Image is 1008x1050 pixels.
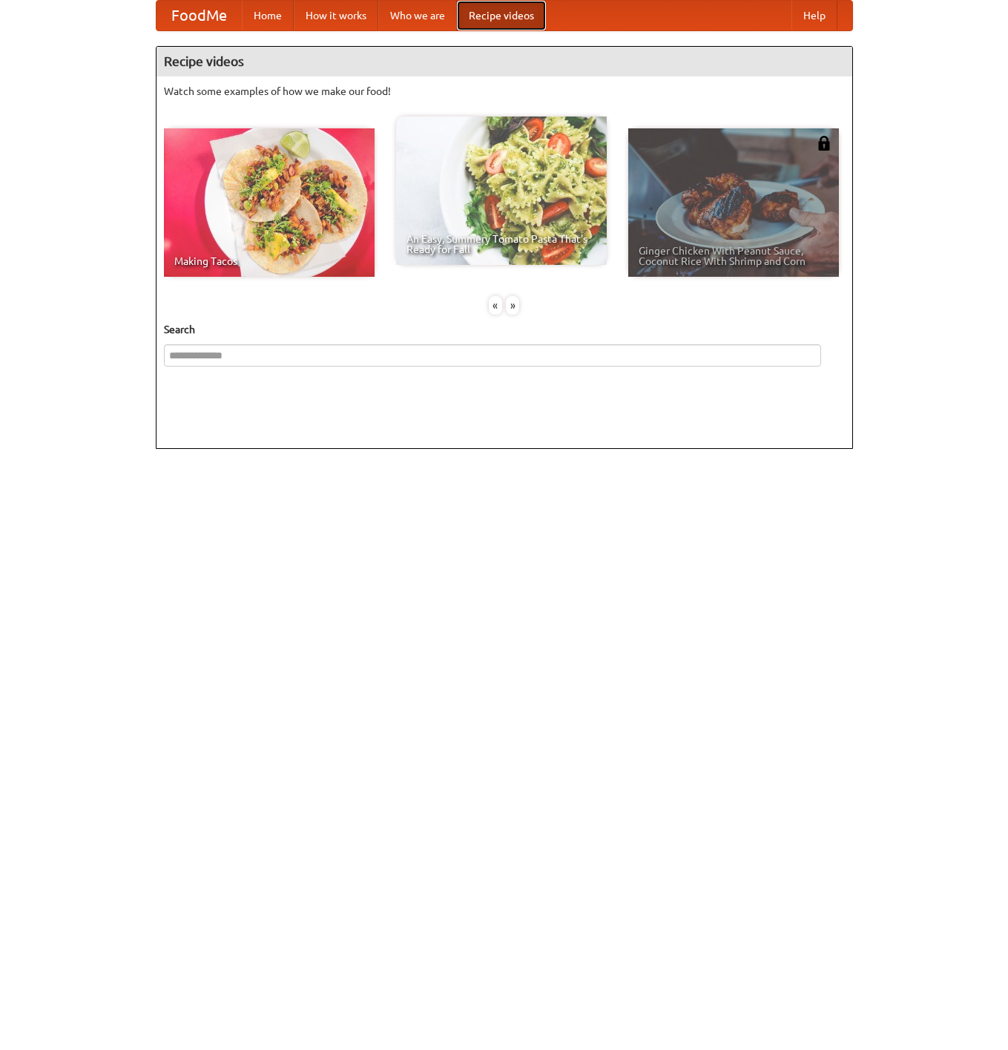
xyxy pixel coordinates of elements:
p: Watch some examples of how we make our food! [164,84,845,99]
div: » [506,296,519,315]
a: How it works [294,1,378,30]
a: Home [242,1,294,30]
h4: Recipe videos [157,47,852,76]
a: FoodMe [157,1,242,30]
img: 483408.png [817,136,831,151]
a: Help [791,1,837,30]
span: Making Tacos [174,256,364,266]
a: Recipe videos [457,1,546,30]
div: « [489,296,502,315]
a: An Easy, Summery Tomato Pasta That's Ready for Fall [396,117,607,265]
a: Making Tacos [164,128,375,277]
span: An Easy, Summery Tomato Pasta That's Ready for Fall [406,234,596,255]
h5: Search [164,322,845,337]
a: Who we are [378,1,457,30]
